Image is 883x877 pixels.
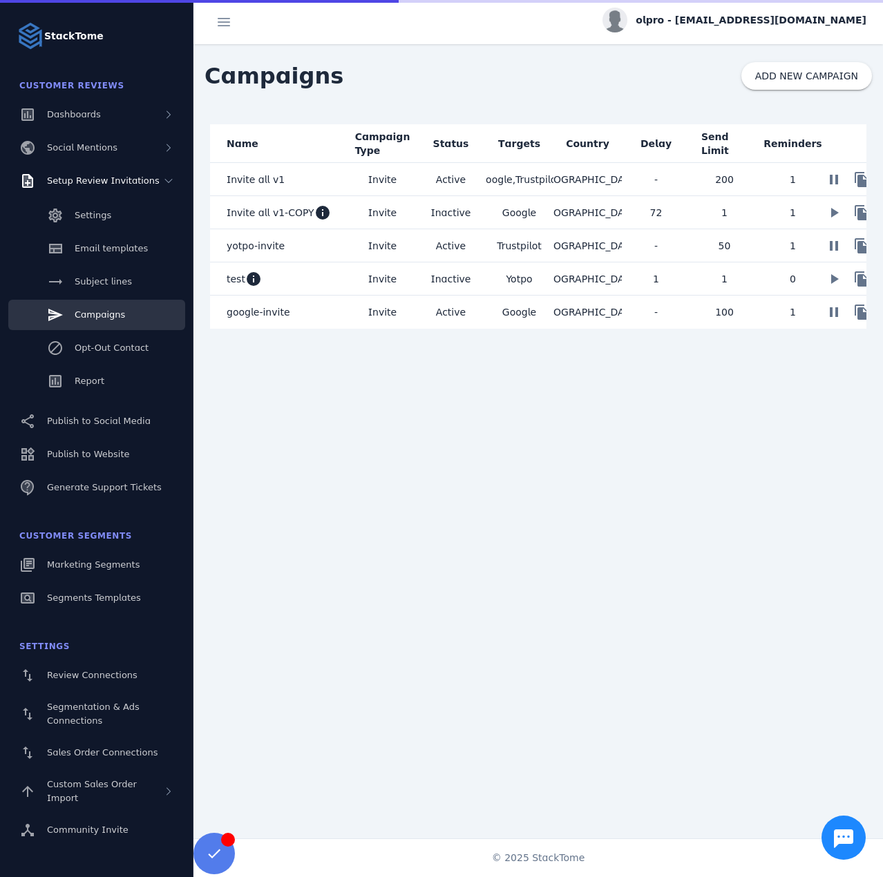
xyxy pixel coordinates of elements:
a: Segments Templates [8,583,185,613]
img: profile.jpg [602,8,627,32]
mat-cell: 1 [759,229,827,262]
button: ADD NEW CAMPAIGN [741,62,872,90]
span: Opt-Out Contact [75,343,149,353]
span: Invite [368,204,397,221]
span: Trustpilot [497,240,542,251]
span: Settings [75,210,111,220]
mat-cell: [GEOGRAPHIC_DATA] [553,196,622,229]
a: Generate Support Tickets [8,472,185,503]
mat-cell: - [622,229,690,262]
span: Publish to Website [47,449,129,459]
span: Invite [368,271,397,287]
a: Campaigns [8,300,185,330]
mat-cell: 1 [759,196,827,229]
a: Email templates [8,233,185,264]
mat-cell: Active [417,229,485,262]
mat-cell: [GEOGRAPHIC_DATA] [553,163,622,196]
span: google-invite [227,304,290,320]
a: Segmentation & Ads Connections [8,693,185,735]
mat-cell: 50 [690,229,759,262]
a: Report [8,366,185,396]
mat-cell: 1 [759,296,827,329]
mat-header-cell: Targets [485,124,553,163]
span: Campaigns [193,48,354,104]
mat-header-cell: Campaign Type [348,124,417,163]
mat-cell: 200 [690,163,759,196]
mat-header-cell: Delay [622,124,690,163]
span: Campaigns [75,309,125,320]
mat-cell: Inactive [417,262,485,296]
mat-cell: Inactive [417,196,485,229]
span: Dashboards [47,109,101,119]
mat-icon: info [245,271,262,287]
span: Segments Templates [47,592,141,603]
mat-icon: info [314,204,331,221]
mat-header-cell: Status [417,124,485,163]
mat-cell: 72 [622,196,690,229]
mat-cell: Active [417,296,485,329]
span: Yotpo [506,273,532,285]
strong: StackTome [44,29,104,44]
mat-cell: [GEOGRAPHIC_DATA] [553,229,622,262]
span: Google [502,307,536,318]
mat-header-cell: Send Limit [690,124,759,163]
span: Customer Reviews [19,81,124,90]
span: Social Mentions [47,142,117,153]
a: Publish to Social Media [8,406,185,436]
mat-cell: Active [417,163,485,196]
span: Subject lines [75,276,132,287]
a: Review Connections [8,660,185,691]
span: © 2025 StackTome [492,851,585,865]
mat-cell: 0 [759,262,827,296]
span: Invite [368,171,397,188]
a: Opt-Out Contact [8,333,185,363]
span: Report [75,376,104,386]
span: olpro - [EMAIL_ADDRESS][DOMAIN_NAME] [636,13,866,28]
a: Subject lines [8,267,185,297]
mat-cell: [GEOGRAPHIC_DATA] [553,262,622,296]
span: Generate Support Tickets [47,482,162,492]
mat-cell: 1 [690,262,759,296]
span: Publish to Social Media [47,416,151,426]
span: ADD NEW CAMPAIGN [755,71,858,81]
span: Invite all v1 [227,171,285,188]
a: Community Invite [8,815,185,845]
mat-header-cell: Name [210,124,348,163]
mat-cell: [GEOGRAPHIC_DATA] [553,296,622,329]
span: test [227,271,245,287]
span: Marketing Segments [47,559,140,570]
mat-cell: - [622,163,690,196]
span: Email templates [75,243,148,253]
span: Settings [19,642,70,651]
img: Logo image [17,22,44,50]
mat-cell: 1 [759,163,827,196]
a: Marketing Segments [8,550,185,580]
mat-cell: - [622,296,690,329]
span: Invite [368,238,397,254]
button: olpro - [EMAIL_ADDRESS][DOMAIN_NAME] [602,8,866,32]
mat-header-cell: Country [553,124,622,163]
a: Settings [8,200,185,231]
span: Segmentation & Ads Connections [47,702,140,726]
span: Invite all v1-COPY [227,204,314,221]
mat-cell: 1 [690,196,759,229]
span: Community Invite [47,825,129,835]
span: Google [502,207,536,218]
mat-cell: 100 [690,296,759,329]
span: Review Connections [47,670,137,680]
span: Customer Segments [19,531,132,541]
span: Google, [478,174,515,185]
span: yotpo-invite [227,238,285,254]
a: Publish to Website [8,439,185,470]
span: Setup Review Invitations [47,175,160,186]
mat-cell: 1 [622,262,690,296]
span: Custom Sales Order Import [47,779,137,803]
a: Sales Order Connections [8,738,185,768]
span: Invite [368,304,397,320]
span: Sales Order Connections [47,747,158,758]
span: Trustpilot [515,174,560,185]
mat-header-cell: Reminders [759,124,827,163]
